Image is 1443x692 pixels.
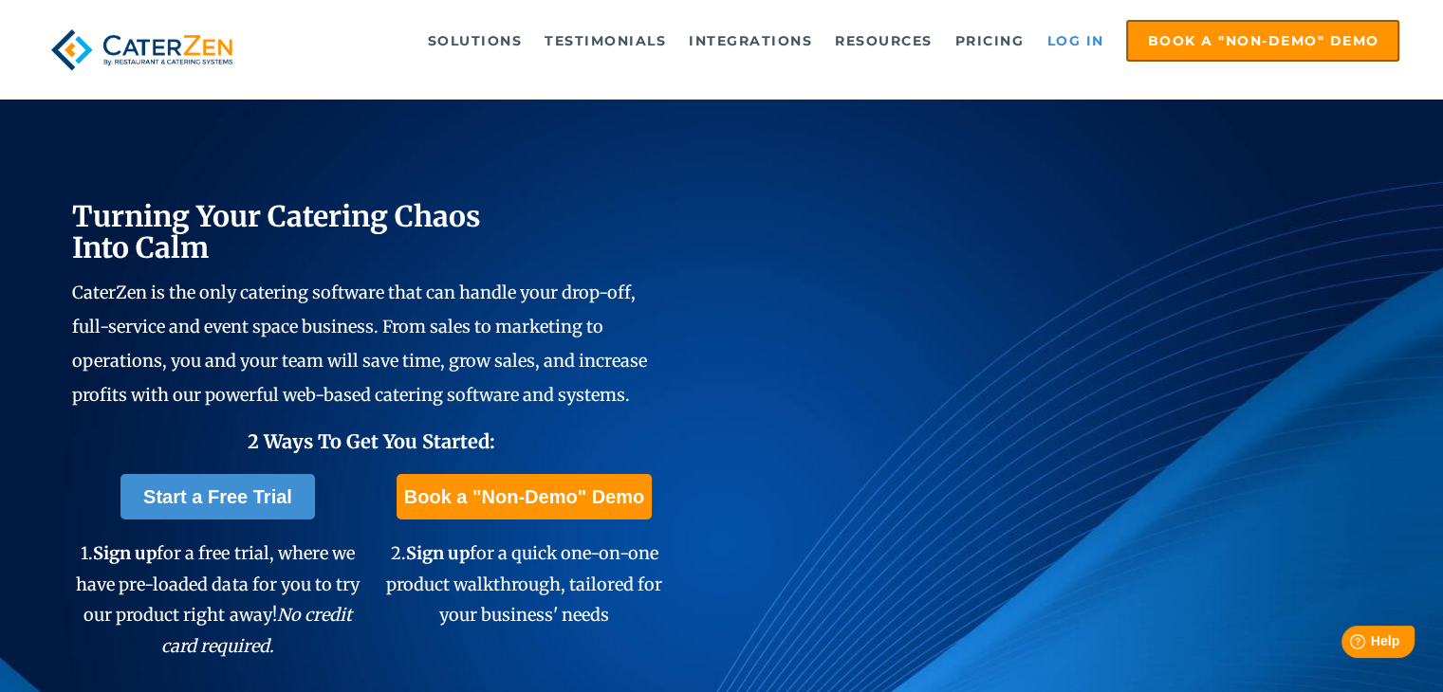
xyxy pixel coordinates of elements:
a: Testimonials [535,22,675,60]
a: Integrations [679,22,822,60]
div: Navigation Menu [275,20,1399,62]
span: 2 Ways To Get You Started: [247,429,494,453]
span: Turning Your Catering Chaos Into Calm [72,198,481,265]
img: caterzen [44,20,241,80]
span: CaterZen is the only catering software that can handle your drop-off, full-service and event spac... [72,282,647,406]
a: Start a Free Trial [120,474,315,519]
a: Log in [1037,22,1113,60]
span: Sign up [93,542,157,564]
a: Book a "Non-Demo" Demo [1126,20,1399,62]
a: Resources [825,22,942,60]
a: Pricing [946,22,1034,60]
a: Solutions [418,22,532,60]
span: 2. for a quick one-on-one product walkthrough, tailored for your business' needs [386,542,662,626]
a: Book a "Non-Demo" Demo [397,474,652,519]
iframe: Help widget launcher [1274,618,1422,671]
em: No credit card required. [161,604,352,656]
span: Sign up [405,542,469,564]
span: 1. for a free trial, where we have pre-loaded data for you to try our product right away! [76,542,359,656]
